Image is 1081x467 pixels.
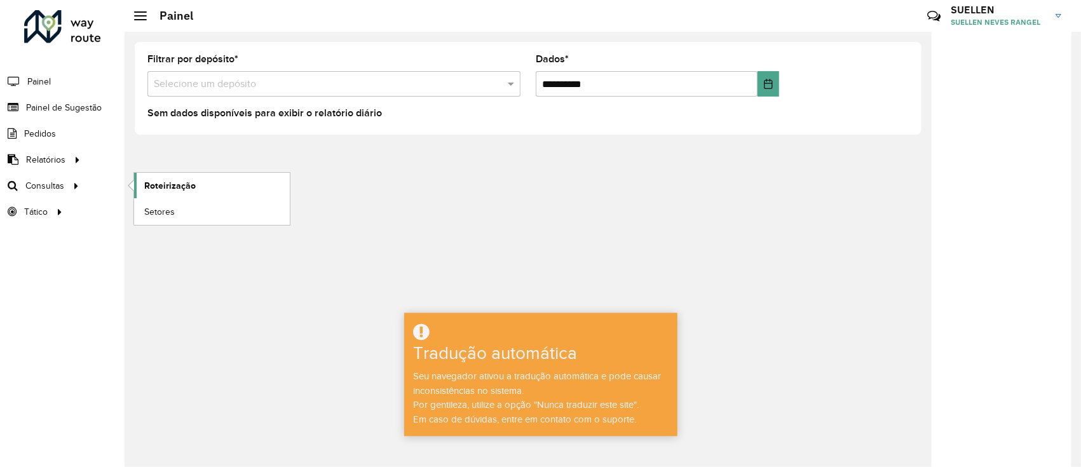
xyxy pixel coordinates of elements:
[951,17,1040,27] font: SUELLEN NEVES RANGEL
[27,77,51,86] font: Painel
[147,53,235,64] font: Filtrar por depósito
[758,71,779,97] button: Escolha a data
[24,207,48,217] font: Tático
[147,107,382,118] font: Sem dados disponíveis para exibir o relatório diário
[144,180,196,191] font: Roteirização
[951,3,995,16] font: SUELLEN
[536,53,565,64] font: Dados
[134,199,290,224] a: Setores
[134,173,290,198] a: Roteirização
[414,400,639,410] font: Por gentileza, utilize a opção "Nunca traduzir este site".
[144,207,175,217] font: Setores
[24,129,56,139] font: Pedidos
[25,181,64,191] font: Consultas
[414,344,578,363] font: Tradução automática
[26,155,65,165] font: Relatórios
[414,414,637,424] font: Em caso de dúvidas, entre em contato com o suporte.
[920,3,948,30] a: Contato Rápido
[26,103,102,112] font: Painel de Sugestão
[160,8,193,23] font: Painel
[414,371,662,396] font: Seu navegador ativou a tradução automática e pode causar inconsistências no sistema.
